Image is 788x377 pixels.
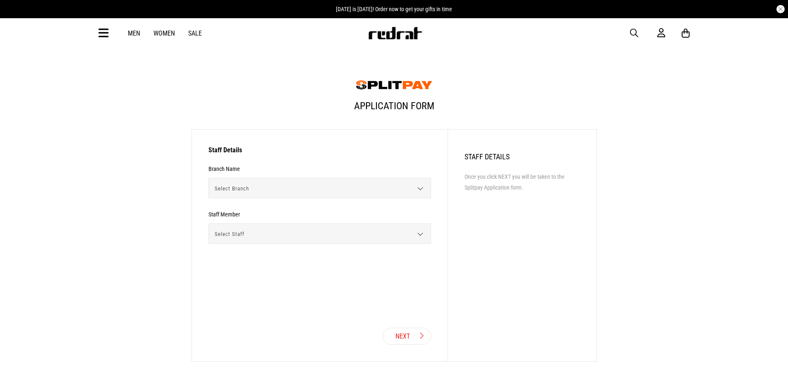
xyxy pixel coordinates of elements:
[465,152,580,161] h2: Staff Details
[209,224,425,244] span: Select Staff
[208,211,240,218] h3: Staff Member
[368,27,422,39] img: Redrat logo
[209,178,425,199] span: Select Branch
[465,172,580,192] li: Once you click NEXT you will be taken to the Splitpay Application form.
[153,29,175,37] a: Women
[336,6,452,12] span: [DATE] is [DATE]! Order now to get your gifts in time
[208,166,240,172] h3: Branch Name
[188,29,202,37] a: Sale
[128,29,140,37] a: Men
[208,146,431,159] h3: Staff Details
[383,328,431,345] button: Next
[192,94,597,125] h1: Application Form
